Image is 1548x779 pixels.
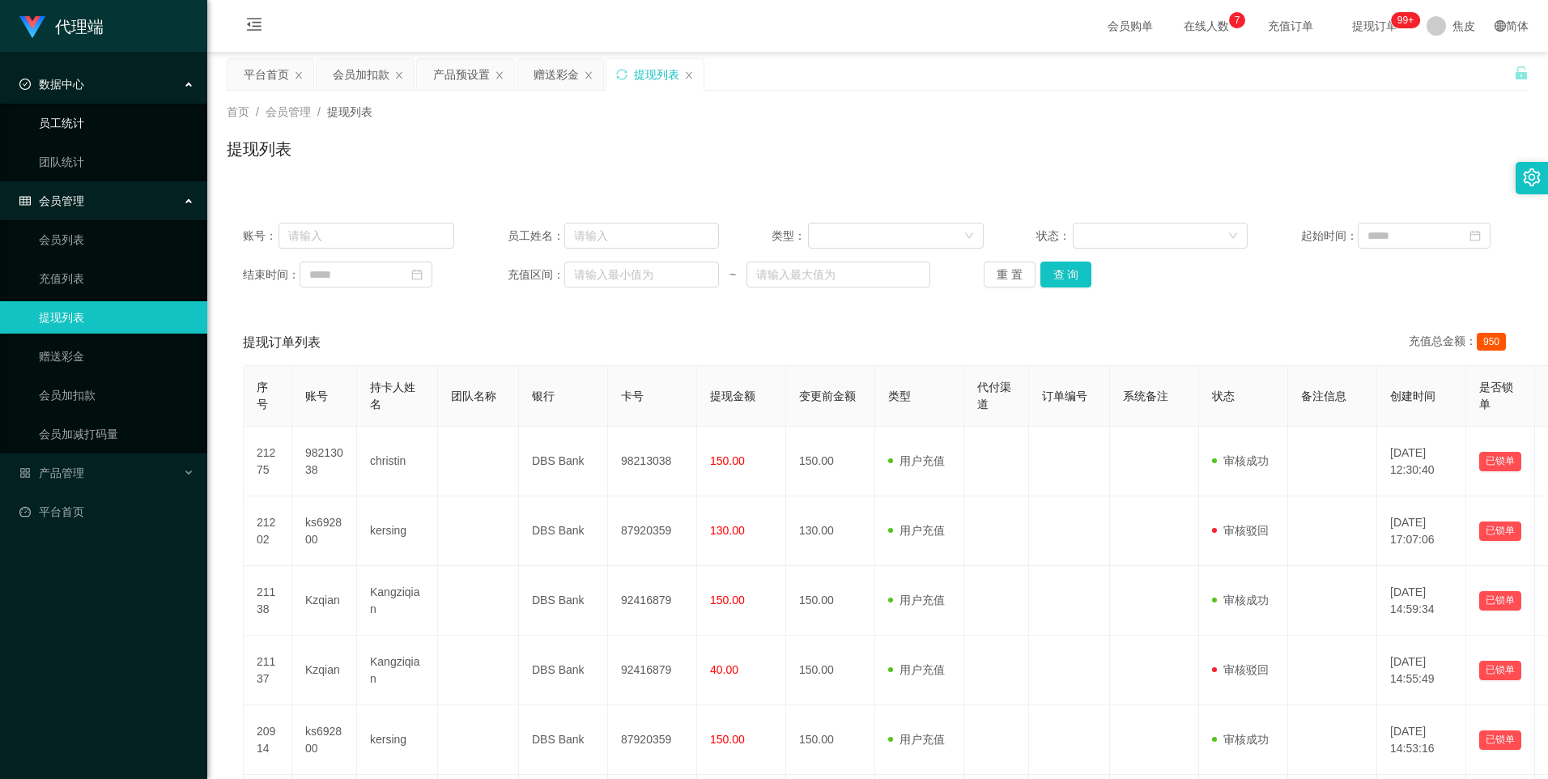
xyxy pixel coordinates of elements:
[977,381,1011,411] span: 代付渠道
[333,59,389,90] div: 会员加扣款
[327,105,372,118] span: 提现列表
[508,228,564,245] span: 员工姓名：
[244,705,292,775] td: 20914
[888,524,945,537] span: 用户充值
[55,1,104,53] h1: 代理端
[227,137,291,161] h1: 提现列表
[357,636,438,705] td: Kangziqian
[292,566,357,636] td: Kzqian
[1479,730,1521,750] button: 已锁单
[710,454,745,467] span: 150.00
[888,663,945,676] span: 用户充值
[19,78,84,91] span: 数据中心
[39,262,194,295] a: 充值列表
[710,389,755,402] span: 提现金额
[39,301,194,334] a: 提现列表
[564,223,719,249] input: 请输入
[19,496,194,528] a: 图标: dashboard平台首页
[1301,228,1358,245] span: 起始时间：
[357,496,438,566] td: kersing
[608,496,697,566] td: 87920359
[39,146,194,178] a: 团队统计
[1377,496,1466,566] td: [DATE] 17:07:06
[710,663,738,676] span: 40.00
[279,223,454,249] input: 请输入
[1479,452,1521,471] button: 已锁单
[227,1,282,53] i: 图标: menu-fold
[1409,333,1512,352] div: 充值总金额：
[19,79,31,90] i: 图标: check-circle-o
[1229,12,1245,28] sup: 7
[519,427,608,496] td: DBS Bank
[1042,389,1087,402] span: 订单编号
[1479,521,1521,541] button: 已锁单
[1479,381,1513,411] span: 是否锁单
[317,105,321,118] span: /
[684,70,694,80] i: 图标: close
[1176,20,1237,32] span: 在线人数
[519,636,608,705] td: DBS Bank
[1212,524,1269,537] span: 审核驳回
[888,594,945,607] span: 用户充值
[1523,168,1541,186] i: 图标: setting
[1479,661,1521,680] button: 已锁单
[244,427,292,496] td: 21275
[1228,231,1238,242] i: 图标: down
[634,59,679,90] div: 提现列表
[495,70,504,80] i: 图标: close
[1469,230,1481,241] i: 图标: calendar
[616,69,627,80] i: 图标: sync
[1391,12,1420,28] sup: 1158
[746,262,930,287] input: 请输入最大值为
[608,705,697,775] td: 87920359
[1377,566,1466,636] td: [DATE] 14:59:34
[227,105,249,118] span: 首页
[19,467,31,479] i: 图标: appstore-o
[786,427,875,496] td: 150.00
[256,105,259,118] span: /
[1212,733,1269,746] span: 审核成功
[244,566,292,636] td: 21138
[1514,66,1529,80] i: 图标: unlock
[1477,333,1506,351] span: 950
[433,59,490,90] div: 产品预设置
[608,427,697,496] td: 98213038
[608,636,697,705] td: 92416879
[244,636,292,705] td: 21137
[39,418,194,450] a: 会员加减打码量
[1390,389,1435,402] span: 创建时间
[294,70,304,80] i: 图标: close
[243,266,300,283] span: 结束时间：
[964,231,974,242] i: 图标: down
[1377,705,1466,775] td: [DATE] 14:53:16
[710,594,745,607] span: 150.00
[19,194,84,207] span: 会员管理
[292,705,357,775] td: ks692800
[370,381,415,411] span: 持卡人姓名
[786,496,875,566] td: 130.00
[1260,20,1321,32] span: 充值订单
[394,70,404,80] i: 图标: close
[786,566,875,636] td: 150.00
[19,195,31,206] i: 图标: table
[1212,663,1269,676] span: 审核驳回
[710,733,745,746] span: 150.00
[1344,20,1406,32] span: 提现订单
[357,427,438,496] td: christin
[519,496,608,566] td: DBS Bank
[243,228,279,245] span: 账号：
[519,705,608,775] td: DBS Bank
[888,454,945,467] span: 用户充值
[1479,591,1521,611] button: 已锁单
[39,340,194,372] a: 赠送彩金
[508,266,564,283] span: 充值区间：
[1377,427,1466,496] td: [DATE] 12:30:40
[19,466,84,479] span: 产品管理
[772,228,808,245] span: 类型：
[19,16,45,39] img: logo.9652507e.png
[1036,228,1073,245] span: 状态：
[244,496,292,566] td: 21202
[888,733,945,746] span: 用户充值
[1301,389,1346,402] span: 备注信息
[1495,20,1506,32] i: 图标: global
